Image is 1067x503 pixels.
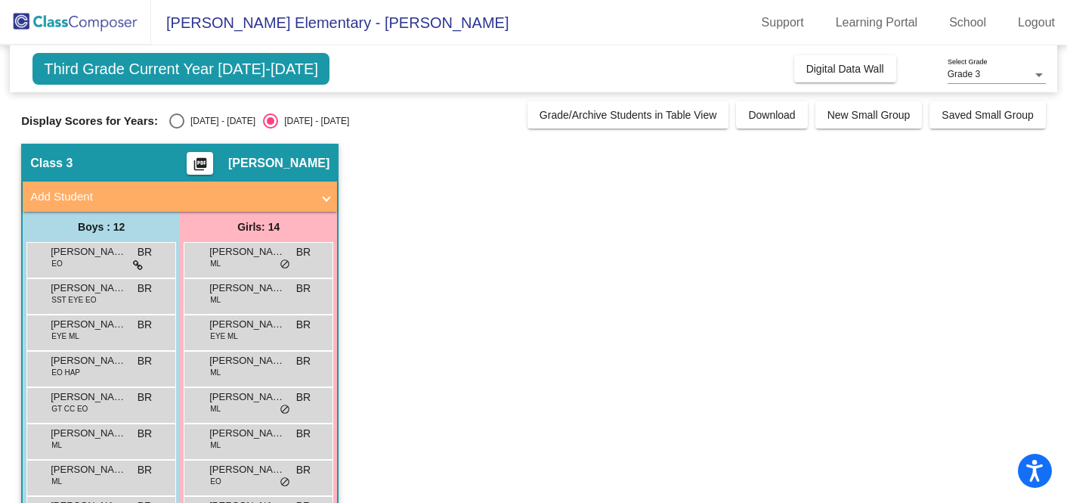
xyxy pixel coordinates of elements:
button: Saved Small Group [929,101,1045,129]
span: [PERSON_NAME] [51,426,126,441]
span: [PERSON_NAME] [209,281,285,296]
a: Support [750,11,816,35]
span: ML [210,403,221,415]
span: EYE ML [51,331,79,342]
div: Boys : 12 [23,212,180,242]
span: BR [138,462,152,478]
span: SST EYE EO [51,294,96,306]
button: Digital Data Wall [794,55,896,82]
mat-expansion-panel-header: Add Student [23,182,337,212]
span: Saved Small Group [942,109,1033,121]
span: Grade 3 [948,69,980,79]
div: Girls: 14 [180,212,337,242]
span: ML [51,476,62,487]
span: EO HAP [51,367,80,378]
span: [PERSON_NAME] [51,390,126,405]
a: School [937,11,998,35]
button: Print Students Details [187,152,213,175]
span: BR [296,244,311,260]
span: [PERSON_NAME] [209,353,285,368]
span: [PERSON_NAME] [209,317,285,332]
span: EYE ML [210,331,238,342]
span: BR [138,317,152,333]
button: New Small Group [815,101,923,129]
span: Digital Data Wall [806,63,884,75]
span: Class 3 [30,156,73,171]
span: [PERSON_NAME] [51,353,126,368]
span: ML [210,367,221,378]
span: BR [138,281,152,297]
span: [PERSON_NAME] ([PERSON_NAME]) [PERSON_NAME] [51,281,126,296]
a: Learning Portal [824,11,930,35]
span: ML [210,439,221,451]
mat-icon: picture_as_pdf [191,157,209,178]
span: BR [296,353,311,369]
span: BR [296,281,311,297]
span: [PERSON_NAME] Elementary - [PERSON_NAME] [151,11,509,35]
span: BR [296,462,311,478]
span: BR [138,426,152,442]
span: Third Grade Current Year [DATE]-[DATE] [32,53,329,85]
span: [PERSON_NAME] [51,462,126,477]
mat-radio-group: Select an option [169,113,349,129]
button: Grade/Archive Students in Table View [527,101,729,129]
a: Logout [1006,11,1067,35]
span: [PERSON_NAME] [228,156,329,171]
div: [DATE] - [DATE] [184,114,255,128]
mat-panel-title: Add Student [30,188,311,206]
span: [PERSON_NAME] [209,462,285,477]
span: do_not_disturb_alt [280,259,290,271]
span: GT CC EO [51,403,88,415]
span: ML [51,439,62,451]
span: do_not_disturb_alt [280,477,290,489]
span: BR [296,390,311,405]
span: [PERSON_NAME] [PERSON_NAME] [51,317,126,332]
span: EO [51,258,62,269]
span: EO [210,476,221,487]
span: BR [138,353,152,369]
span: [PERSON_NAME] [209,244,285,259]
span: BR [138,244,152,260]
span: Display Scores for Years: [21,114,158,128]
span: ML [210,294,221,306]
span: Grade/Archive Students in Table View [540,109,717,121]
div: [DATE] - [DATE] [278,114,349,128]
span: [PERSON_NAME] [209,426,285,441]
span: [PERSON_NAME] [209,390,285,405]
span: BR [296,317,311,333]
span: BR [138,390,152,405]
button: Download [736,101,807,129]
span: [PERSON_NAME] [51,244,126,259]
span: New Small Group [827,109,911,121]
span: Download [748,109,795,121]
span: BR [296,426,311,442]
span: do_not_disturb_alt [280,404,290,416]
span: ML [210,258,221,269]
